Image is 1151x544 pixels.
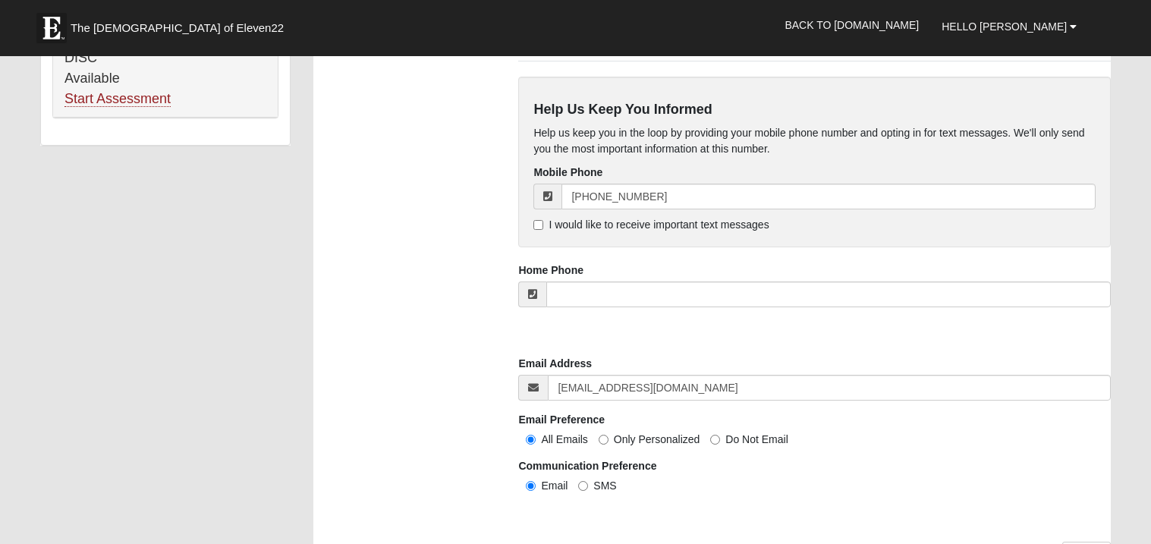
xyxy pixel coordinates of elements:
[593,480,616,492] span: SMS
[599,435,609,445] input: Only Personalized
[518,356,592,371] label: Email Address
[518,458,656,473] label: Communication Preference
[541,480,568,492] span: Email
[533,165,602,180] label: Mobile Phone
[942,20,1067,33] span: Hello [PERSON_NAME]
[64,91,171,107] a: Start Assessment
[725,433,788,445] span: Do Not Email
[710,435,720,445] input: Do Not Email
[533,220,543,230] input: I would like to receive important text messages
[533,125,1096,157] p: Help us keep you in the loop by providing your mobile phone number and opting in for text message...
[578,481,588,491] input: SMS
[773,6,930,44] a: Back to [DOMAIN_NAME]
[36,13,67,43] img: Eleven22 logo
[29,5,332,43] a: The [DEMOGRAPHIC_DATA] of Eleven22
[526,435,536,445] input: All Emails
[541,433,587,445] span: All Emails
[518,412,605,427] label: Email Preference
[930,8,1088,46] a: Hello [PERSON_NAME]
[71,20,284,36] span: The [DEMOGRAPHIC_DATA] of Eleven22
[53,40,278,118] div: DISC Available
[614,433,700,445] span: Only Personalized
[518,263,583,278] label: Home Phone
[533,102,1096,118] h4: Help Us Keep You Informed
[526,481,536,491] input: Email
[549,219,769,231] span: I would like to receive important text messages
